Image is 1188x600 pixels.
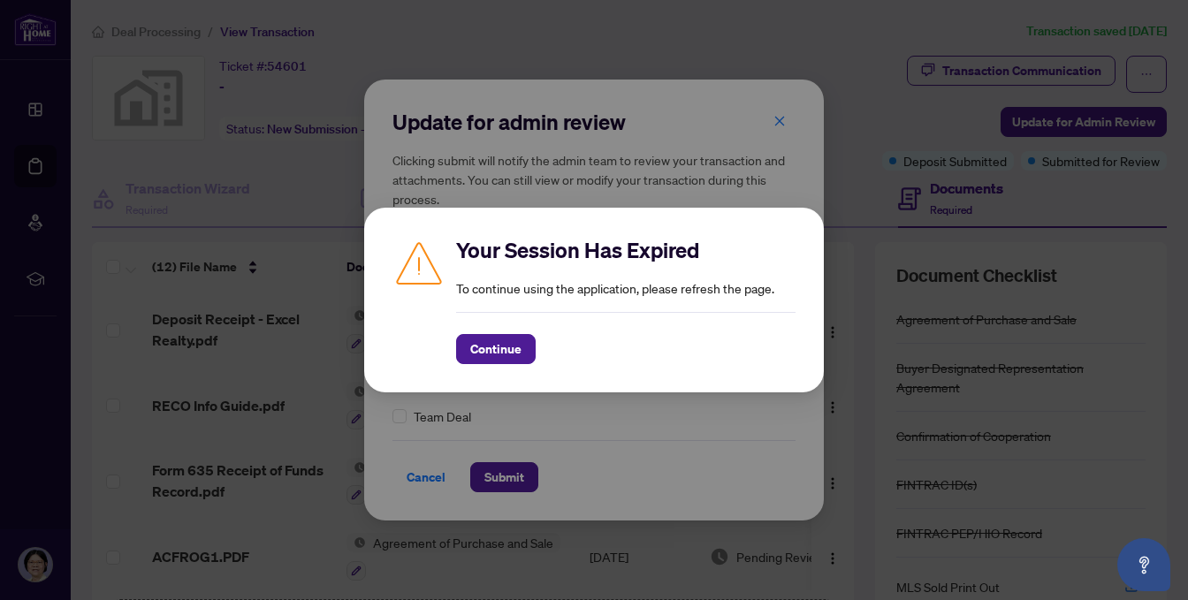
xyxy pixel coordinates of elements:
[456,236,796,364] div: To continue using the application, please refresh the page.
[470,335,522,363] span: Continue
[456,334,536,364] button: Continue
[456,236,796,264] h2: Your Session Has Expired
[1117,538,1170,591] button: Open asap
[392,236,445,289] img: Caution icon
